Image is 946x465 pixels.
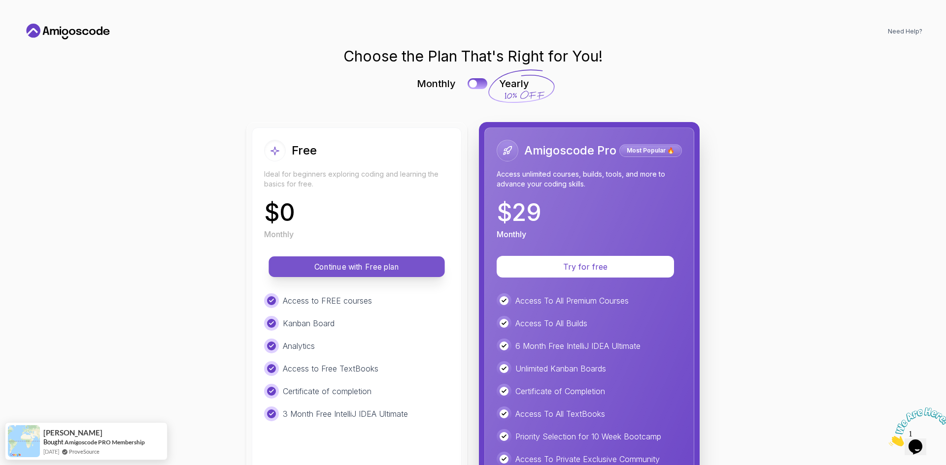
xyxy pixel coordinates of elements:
[515,385,605,397] p: Certificate of Completion
[43,447,59,456] span: [DATE]
[8,425,40,457] img: provesource social proof notification image
[885,403,946,450] iframe: chat widget
[497,256,674,278] button: Try for free
[65,438,145,446] a: Amigoscode PRO Membership
[497,169,682,189] p: Access unlimited courses, builds, tools, and more to advance your coding skills.
[888,28,922,35] a: Need Help?
[280,261,434,273] p: Continue with Free plan
[43,429,102,437] span: [PERSON_NAME]
[515,363,606,374] p: Unlimited Kanban Boards
[264,201,295,224] p: $ 0
[283,408,408,420] p: 3 Month Free IntelliJ IDEA Ultimate
[4,4,65,43] img: Chat attention grabber
[283,363,378,374] p: Access to Free TextBooks
[515,431,661,442] p: Priority Selection for 10 Week Bootcamp
[264,169,449,189] p: Ideal for beginners exploring coding and learning the basics for free.
[497,201,541,224] p: $ 29
[621,146,680,155] p: Most Popular 🔥
[24,24,112,39] a: Home link
[508,261,662,273] p: Try for free
[515,453,660,465] p: Access To Private Exclusive Community
[69,447,100,456] a: ProveSource
[515,317,587,329] p: Access To All Builds
[283,340,315,352] p: Analytics
[269,256,444,277] button: Continue with Free plan
[515,340,641,352] p: 6 Month Free IntelliJ IDEA Ultimate
[292,143,317,158] h2: Free
[283,317,335,329] p: Kanban Board
[524,143,616,158] h2: Amigoscode Pro
[497,228,526,240] p: Monthly
[283,385,372,397] p: Certificate of completion
[43,438,64,446] span: Bought
[343,47,603,65] h1: Choose the Plan That's Right for You!
[515,295,629,307] p: Access To All Premium Courses
[4,4,8,12] span: 1
[264,228,294,240] p: Monthly
[417,77,456,91] p: Monthly
[515,408,605,420] p: Access To All TextBooks
[283,295,372,307] p: Access to FREE courses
